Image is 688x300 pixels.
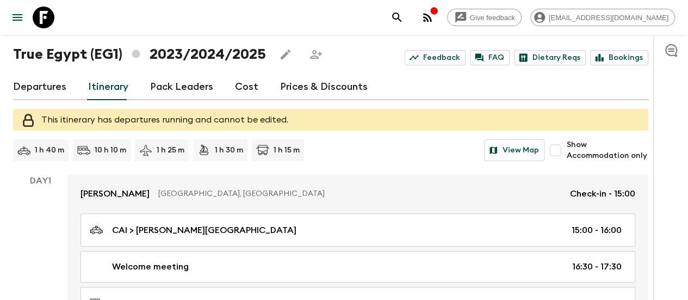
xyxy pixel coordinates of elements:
p: Welcome meeting [112,260,189,273]
span: This itinerary has departures running and cannot be edited. [41,115,288,124]
p: 1 h 30 m [215,145,243,156]
div: [EMAIL_ADDRESS][DOMAIN_NAME] [530,9,675,26]
span: Show Accommodation only [566,139,648,161]
a: Bookings [590,50,648,65]
button: Edit this itinerary [275,44,296,65]
a: Feedback [405,50,466,65]
p: 1 h 40 m [35,145,64,156]
a: Departures [13,74,66,100]
a: Cost [235,74,258,100]
a: Prices & Discounts [280,74,368,100]
span: [EMAIL_ADDRESS][DOMAIN_NAME] [543,14,674,22]
button: View Map [484,139,544,161]
p: 10 h 10 m [95,145,126,156]
p: CAI > [PERSON_NAME][GEOGRAPHIC_DATA] [112,224,296,237]
a: Dietary Reqs [514,50,586,65]
p: Check-in - 15:00 [570,187,635,200]
a: Itinerary [88,74,128,100]
a: Welcome meeting16:30 - 17:30 [80,251,635,283]
span: Share this itinerary [305,44,327,65]
p: Day 1 [13,174,67,187]
button: menu [7,7,28,28]
button: search adventures [386,7,408,28]
p: 1 h 25 m [157,145,184,156]
p: [PERSON_NAME] [80,187,150,200]
h1: True Egypt (EG1) 2023/2024/2025 [13,44,266,65]
p: 16:30 - 17:30 [572,260,622,273]
a: Pack Leaders [150,74,213,100]
a: FAQ [470,50,510,65]
p: [GEOGRAPHIC_DATA], [GEOGRAPHIC_DATA] [158,188,561,199]
a: Give feedback [447,9,522,26]
a: CAI > [PERSON_NAME][GEOGRAPHIC_DATA]15:00 - 16:00 [80,213,635,247]
span: Give feedback [464,14,521,22]
a: [PERSON_NAME][GEOGRAPHIC_DATA], [GEOGRAPHIC_DATA]Check-in - 15:00 [67,174,648,213]
p: 15:00 - 16:00 [572,224,622,237]
p: 1 h 15 m [274,145,300,156]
